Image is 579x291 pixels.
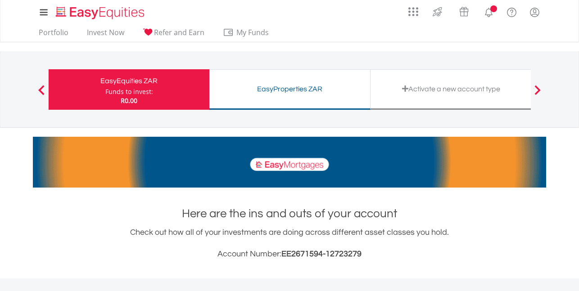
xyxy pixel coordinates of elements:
[83,28,128,42] a: Invest Now
[33,226,546,260] div: Check out how all of your investments are doing across different asset classes you hold.
[523,2,546,22] a: My Profile
[52,2,148,20] a: Home page
[54,5,148,20] img: EasyEquities_Logo.png
[33,137,546,188] img: EasyMortage Promotion Banner
[281,250,362,258] span: EE2671594-12723279
[215,83,365,95] div: EasyProperties ZAR
[35,28,72,42] a: Portfolio
[430,4,445,19] img: thrive-v2.svg
[105,87,153,96] div: Funds to invest:
[403,2,424,17] a: AppsGrid
[54,75,204,87] div: EasyEquities ZAR
[154,27,204,37] span: Refer and Earn
[121,96,137,105] span: R0.00
[408,7,418,17] img: grid-menu-icon.svg
[223,27,282,38] span: My Funds
[500,2,523,20] a: FAQ's and Support
[33,206,546,222] h1: Here are the ins and outs of your account
[33,248,546,260] h3: Account Number:
[139,28,208,42] a: Refer and Earn
[457,4,471,19] img: vouchers-v2.svg
[376,83,526,95] div: Activate a new account type
[451,2,477,19] a: Vouchers
[477,2,500,20] a: Notifications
